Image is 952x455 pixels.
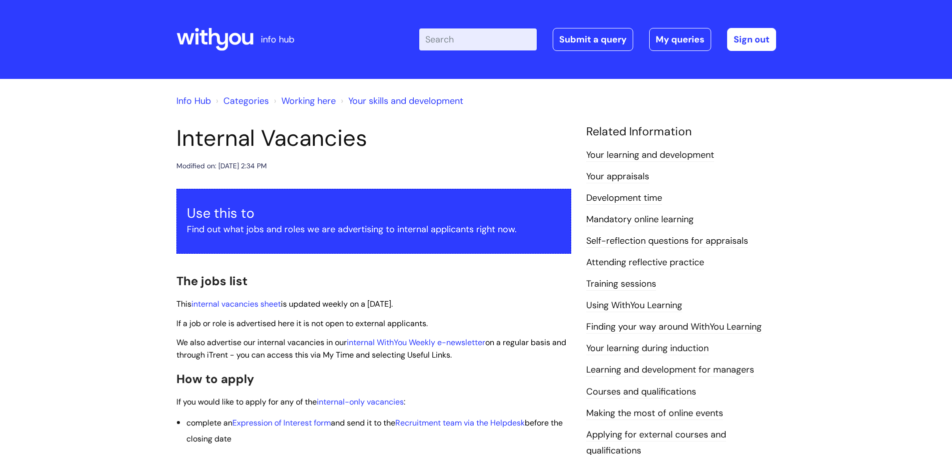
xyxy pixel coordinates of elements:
[186,418,232,428] span: complete an
[191,434,231,444] span: losing date
[176,160,267,172] div: Modified on: [DATE] 2:34 PM
[176,371,254,387] span: How to apply
[347,337,485,348] a: internal WithYou Weekly e-newsletter
[317,397,404,407] a: internal-only vacancies
[727,28,776,51] a: Sign out
[586,149,714,162] a: Your learning and development
[419,28,776,51] div: | -
[281,95,336,107] a: Working here
[586,235,748,248] a: Self-reflection questions for appraisals
[232,418,331,428] a: Expression of Interest form
[348,95,463,107] a: Your skills and development
[553,28,633,51] a: Submit a query
[213,93,269,109] li: Solution home
[176,95,211,107] a: Info Hub
[261,31,294,47] p: info hub
[586,299,682,312] a: Using WithYou Learning
[223,95,269,107] a: Categories
[176,318,428,329] span: If a job or role is advertised here it is not open to external applicants.
[586,407,723,420] a: Making the most of online events
[395,418,525,428] a: Recruitment team via the Helpdesk
[187,221,561,237] p: Find out what jobs and roles we are advertising to internal applicants right now.
[176,337,566,360] span: We also advertise our internal vacancies in our on a regular basis and through iTrent - you can a...
[191,299,281,309] a: internal vacancies sheet
[176,125,571,152] h1: Internal Vacancies
[649,28,711,51] a: My queries
[586,192,662,205] a: Development time
[586,125,776,139] h4: Related Information
[586,256,704,269] a: Attending reflective practice
[176,299,393,309] span: This is updated weekly on a [DATE].
[586,213,694,226] a: Mandatory online learning
[586,170,649,183] a: Your appraisals
[586,364,754,377] a: Learning and development for managers
[186,418,563,444] span: and send it to the before the c
[338,93,463,109] li: Your skills and development
[586,386,696,399] a: Courses and qualifications
[176,273,247,289] span: The jobs list
[187,205,561,221] h3: Use this to
[176,397,405,407] span: If you would like to apply for any of the :
[586,278,656,291] a: Training sessions
[271,93,336,109] li: Working here
[419,28,537,50] input: Search
[586,321,762,334] a: Finding your way around WithYou Learning
[586,342,709,355] a: Your learning during induction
